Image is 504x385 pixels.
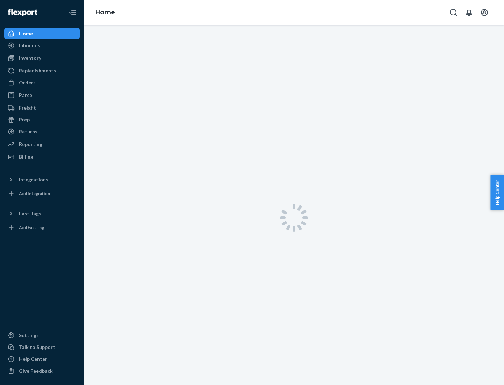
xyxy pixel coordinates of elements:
a: Add Integration [4,188,80,199]
a: Returns [4,126,80,137]
button: Give Feedback [4,365,80,377]
div: Replenishments [19,67,56,74]
a: Reporting [4,139,80,150]
a: Billing [4,151,80,162]
div: Inbounds [19,42,40,49]
div: Prep [19,116,30,123]
div: Inventory [19,55,41,62]
div: Reporting [19,141,42,148]
a: Orders [4,77,80,88]
div: Orders [19,79,36,86]
div: Integrations [19,176,48,183]
div: Settings [19,332,39,339]
a: Add Fast Tag [4,222,80,233]
a: Replenishments [4,65,80,76]
button: Close Navigation [66,6,80,20]
button: Open notifications [462,6,476,20]
div: Talk to Support [19,344,55,351]
a: Parcel [4,90,80,101]
a: Prep [4,114,80,125]
button: Integrations [4,174,80,185]
button: Help Center [490,175,504,210]
div: Help Center [19,356,47,363]
a: Home [4,28,80,39]
a: Inbounds [4,40,80,51]
div: Parcel [19,92,34,99]
button: Open account menu [477,6,491,20]
button: Open Search Box [447,6,461,20]
div: Add Integration [19,190,50,196]
ol: breadcrumbs [90,2,121,23]
div: Billing [19,153,33,160]
a: Freight [4,102,80,113]
div: Give Feedback [19,367,53,374]
div: Add Fast Tag [19,224,44,230]
a: Inventory [4,52,80,64]
div: Home [19,30,33,37]
img: Flexport logo [8,9,37,16]
div: Fast Tags [19,210,41,217]
button: Fast Tags [4,208,80,219]
div: Returns [19,128,37,135]
a: Help Center [4,353,80,365]
a: Talk to Support [4,342,80,353]
a: Home [95,8,115,16]
a: Settings [4,330,80,341]
div: Freight [19,104,36,111]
